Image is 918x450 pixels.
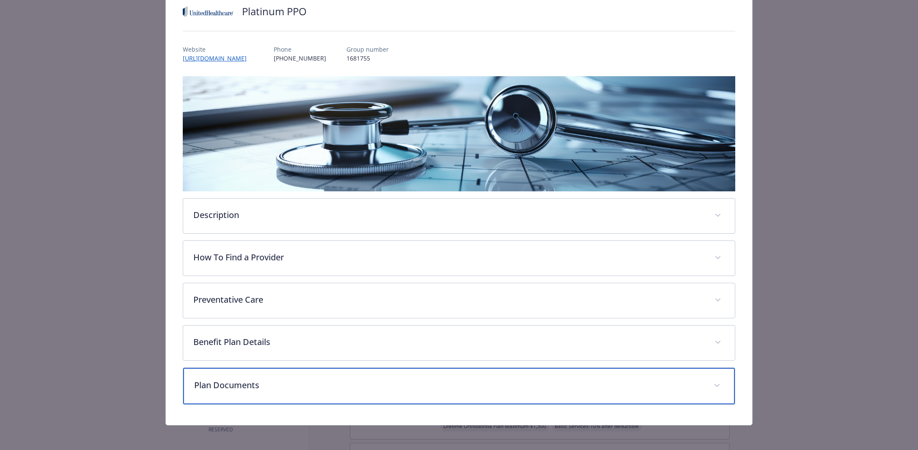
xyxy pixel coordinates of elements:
[193,336,705,348] p: Benefit Plan Details
[346,45,389,54] p: Group number
[183,283,735,318] div: Preventative Care
[274,54,326,63] p: [PHONE_NUMBER]
[274,45,326,54] p: Phone
[183,326,735,360] div: Benefit Plan Details
[183,76,736,191] img: banner
[193,209,705,221] p: Description
[183,54,253,62] a: [URL][DOMAIN_NAME]
[346,54,389,63] p: 1681755
[194,379,704,392] p: Plan Documents
[183,199,735,233] div: Description
[183,241,735,276] div: How To Find a Provider
[193,251,705,264] p: How To Find a Provider
[193,293,705,306] p: Preventative Care
[242,4,307,19] h2: Platinum PPO
[183,45,253,54] p: Website
[183,368,735,404] div: Plan Documents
